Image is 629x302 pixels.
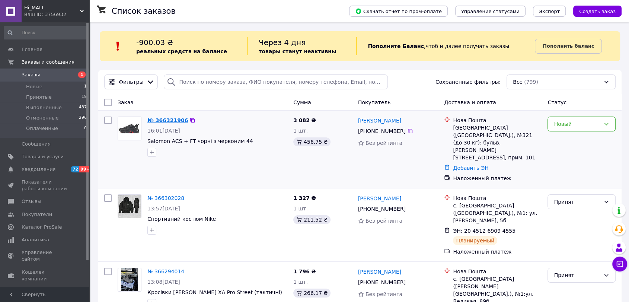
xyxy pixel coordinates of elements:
span: 13:57[DATE] [147,206,180,212]
button: Создать заказ [573,6,622,17]
div: с. [GEOGRAPHIC_DATA] ([GEOGRAPHIC_DATA].), №1: ул. [PERSON_NAME], 5б [453,202,542,224]
span: Отмененные [26,115,58,121]
span: Экспорт [539,9,560,14]
button: Экспорт [533,6,566,17]
div: [PHONE_NUMBER] [357,277,407,287]
b: товары станут неактивны [259,48,336,54]
input: Поиск [4,26,87,39]
a: Фото товару [118,194,141,218]
span: (799) [524,79,538,85]
img: :exclamation: [112,41,124,52]
span: Товары и услуги [22,153,64,160]
div: Наложенный платеж [453,175,542,182]
a: Пополнить баланс [535,39,602,54]
span: 1 796 ₴ [293,268,316,274]
span: 487 [79,104,87,111]
span: Без рейтинга [365,218,402,224]
div: Нова Пошта [453,268,542,275]
span: 1 шт. [293,206,308,212]
span: Оплаченные [26,125,58,132]
span: -900.03 ₴ [136,38,173,47]
b: Пополните Баланс [368,43,424,49]
span: Доставка и оплата [444,99,496,105]
div: Ваш ID: 3756932 [24,11,89,18]
a: Спортивний костюм Nike [147,216,216,222]
span: 1 шт. [293,279,308,285]
a: [PERSON_NAME] [358,117,401,124]
span: Сохраненные фильтры: [435,78,501,86]
div: Планируемый [453,236,497,245]
span: Создать заказ [579,9,616,14]
a: [PERSON_NAME] [358,268,401,276]
span: 1 [78,71,86,78]
span: Сумма [293,99,311,105]
span: Каталог ProSale [22,224,62,231]
a: № 366302028 [147,195,184,201]
span: Отзывы [22,198,41,205]
span: Принятые [26,94,52,101]
button: Управление статусами [455,6,526,17]
div: 456.75 ₴ [293,137,331,146]
button: Чат с покупателем [612,257,627,271]
span: Заказы [22,71,40,78]
a: Фото товару [118,117,141,140]
span: 99+ [79,166,92,172]
div: Принят [554,198,600,206]
div: 211.52 ₴ [293,215,331,224]
span: Заказ [118,99,133,105]
span: 296 [79,115,87,121]
span: 1 шт. [293,128,308,134]
div: Наложенный платеж [453,248,542,255]
a: Фото товару [118,268,141,292]
a: Salomon ACS + FT чорні з червоним 44 [147,138,253,144]
span: Без рейтинга [365,291,402,297]
span: Все [513,78,523,86]
button: Скачать отчет по пром-оплате [349,6,448,17]
span: Показатели работы компании [22,179,69,192]
div: Новый [554,120,600,128]
span: Покупатели [22,211,52,218]
span: Сообщения [22,141,51,147]
span: Главная [22,46,42,53]
span: 15 [82,94,87,101]
span: ЭН: 20 4512 6909 4555 [453,228,515,234]
input: Поиск по номеру заказа, ФИО покупателя, номеру телефона, Email, номеру накладной [164,74,388,89]
span: Управление сайтом [22,249,69,263]
div: , чтоб и далее получать заказы [356,37,535,55]
a: [PERSON_NAME] [358,195,401,202]
span: Покупатель [358,99,391,105]
div: [GEOGRAPHIC_DATA] ([GEOGRAPHIC_DATA].), №321 (до 30 кг): бульв. [PERSON_NAME][STREET_ADDRESS], пр... [453,124,542,161]
b: Пополнить баланс [543,43,594,49]
span: 1 327 ₴ [293,195,316,201]
span: 0 [84,125,87,132]
a: Кросівки [PERSON_NAME] XA Pro Street (тактичні) [147,289,282,295]
span: Без рейтинга [365,140,402,146]
span: 13:08[DATE] [147,279,180,285]
div: [PHONE_NUMBER] [357,204,407,214]
div: Нова Пошта [453,117,542,124]
span: Выполненные [26,104,62,111]
img: Фото товару [121,268,138,291]
span: 1 [84,83,87,90]
span: Аналитика [22,236,49,243]
span: Уведомления [22,166,55,173]
span: Hi_MALL [24,4,80,11]
img: Фото товару [118,117,141,140]
span: Управление статусами [461,9,520,14]
div: Принят [554,271,600,279]
h1: Список заказов [112,7,176,16]
div: Нова Пошта [453,194,542,202]
span: Заказы и сообщения [22,59,74,66]
span: 3 082 ₴ [293,117,316,123]
span: 72 [71,166,79,172]
span: Фильтры [119,78,143,86]
span: Новые [26,83,42,90]
a: Создать заказ [566,8,622,14]
a: № 366321906 [147,117,188,123]
b: реальных средств на балансе [136,48,227,54]
span: Статус [547,99,566,105]
a: № 366294014 [147,268,184,274]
